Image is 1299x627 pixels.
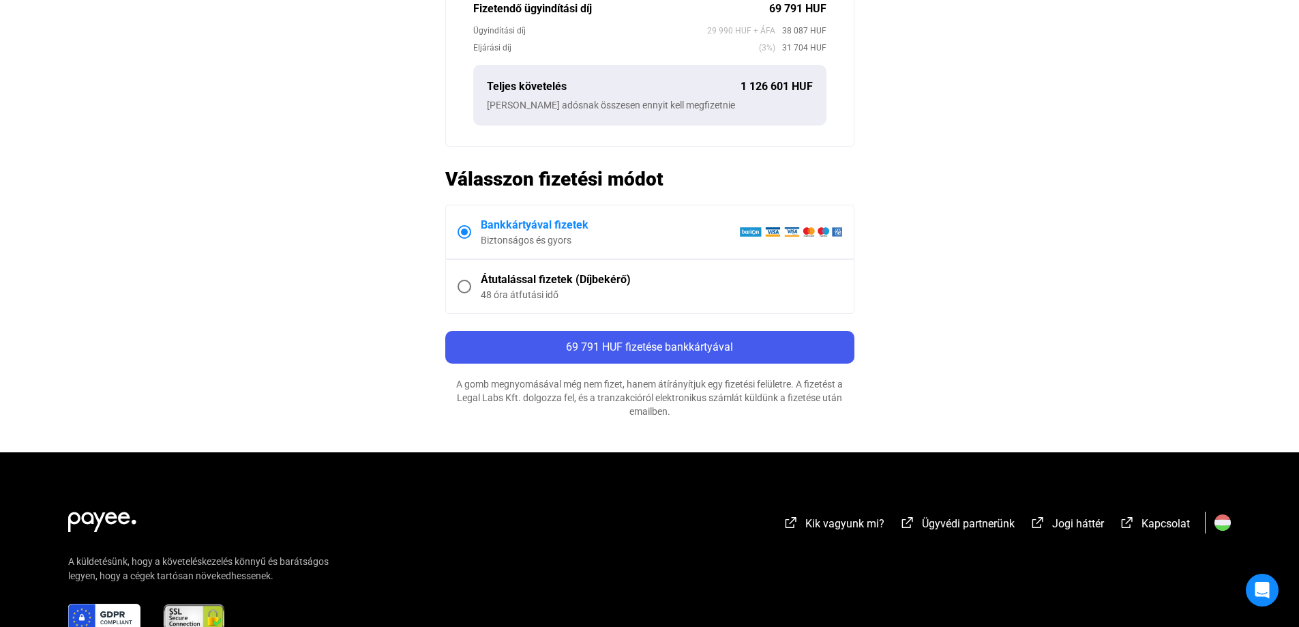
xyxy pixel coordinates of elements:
img: external-link-white [783,516,799,529]
span: Kapcsolat [1141,517,1190,530]
span: 69 791 HUF fizetése bankkártyával [566,340,733,353]
div: Ügyindítási díj [473,24,707,38]
span: Ügyvédi partnerünk [922,517,1015,530]
span: 38 087 HUF [775,24,826,38]
div: [PERSON_NAME] adósnak összesen ennyit kell megfizetnie [487,98,813,112]
div: 48 óra átfutási idő [481,288,842,302]
img: white-payee-white-dot.svg [68,504,136,532]
span: 29 990 HUF + ÁFA [707,24,775,38]
img: external-link-white [899,516,916,529]
div: 69 791 HUF [769,1,826,17]
img: external-link-white [1030,516,1046,529]
a: external-link-whiteJogi háttér [1030,519,1104,532]
button: 69 791 HUF fizetése bankkártyával [445,331,854,364]
div: A gomb megnyomásával még nem fizet, hanem átírányítjuk egy fizetési felületre. A fizetést a Legal... [445,377,854,418]
div: Bankkártyával fizetek [481,217,739,233]
a: external-link-whiteKik vagyunk mi? [783,519,884,532]
a: external-link-whiteÜgyvédi partnerünk [899,519,1015,532]
span: Jogi háttér [1052,517,1104,530]
div: Eljárási díj [473,41,759,55]
div: Open Intercom Messenger [1246,574,1279,607]
div: Fizetendő ügyindítási díj [473,1,769,17]
img: external-link-white [1119,516,1135,529]
div: Biztonságos és gyors [481,233,739,247]
span: Kik vagyunk mi? [805,517,884,530]
div: Teljes követelés [487,78,741,95]
span: (3%) [759,41,775,55]
a: external-link-whiteKapcsolat [1119,519,1190,532]
span: 31 704 HUF [775,41,826,55]
div: Átutalással fizetek (Díjbekérő) [481,272,842,288]
h2: Válasszon fizetési módot [445,167,854,191]
img: barion [739,227,842,237]
div: 1 126 601 HUF [741,78,813,95]
img: HU.svg [1214,514,1231,531]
